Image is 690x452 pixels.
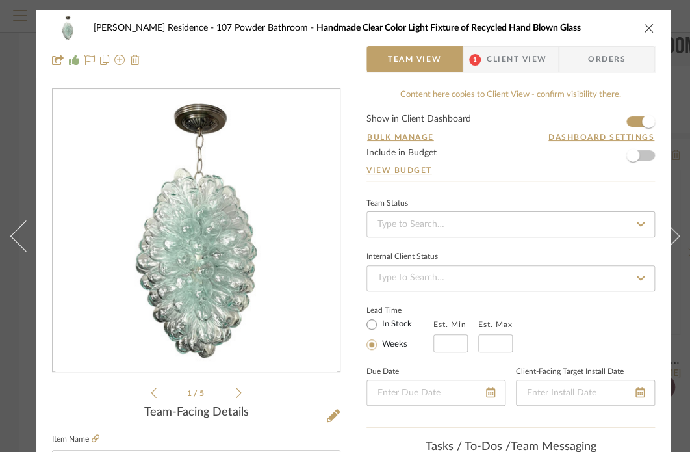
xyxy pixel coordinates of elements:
button: Dashboard Settings [548,131,655,143]
input: Enter Install Date [516,380,655,406]
label: Est. Min [433,320,466,329]
div: Team Status [366,200,408,207]
mat-radio-group: Select item type [366,316,433,352]
label: Due Date [366,369,399,375]
div: Team-Facing Details [52,406,340,420]
img: d467d124-66ac-424d-a903-ea9f71b37e31_48x40.jpg [52,15,83,41]
label: Item Name [52,434,99,445]
span: Handmade Clear Color Light Fixture of Recycled Hand Blown Glass [316,23,581,33]
img: d467d124-66ac-424d-a903-ea9f71b37e31_436x436.jpg [55,90,337,372]
span: 1 [469,54,481,66]
span: Team View [388,46,441,72]
a: View Budget [366,165,655,176]
span: Orders [574,46,640,72]
input: Type to Search… [366,265,655,291]
label: Weeks [379,339,407,351]
label: Lead Time [366,304,433,316]
label: In Stock [379,319,412,330]
img: Remove from project [130,55,140,65]
span: [PERSON_NAME] Residence [94,23,216,33]
div: 0 [53,90,340,372]
input: Enter Due Date [366,380,505,406]
span: 1 [187,390,194,397]
span: 107 Powder Bathroom [216,23,316,33]
span: / [194,390,199,397]
label: Client-Facing Target Install Date [516,369,624,375]
label: Est. Max [478,320,513,329]
button: close [643,22,655,34]
div: Content here copies to Client View - confirm visibility there. [366,88,655,101]
span: Client View [487,46,546,72]
span: 5 [199,390,206,397]
div: Internal Client Status [366,254,438,260]
button: Bulk Manage [366,131,435,143]
input: Type to Search… [366,211,655,237]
